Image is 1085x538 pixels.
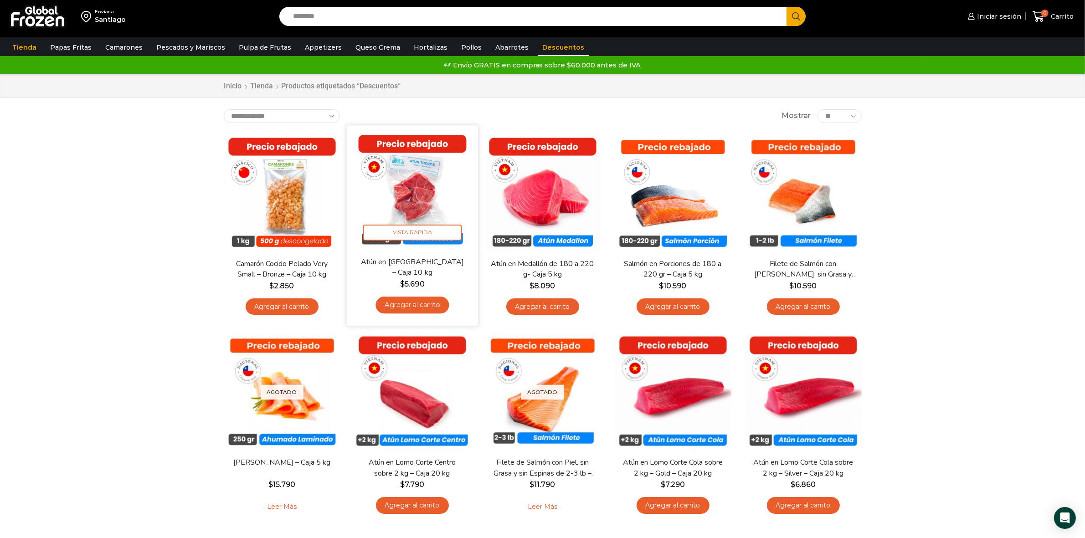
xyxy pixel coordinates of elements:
bdi: 8.090 [530,282,555,290]
a: Agregar al carrito: “Atún en Lomo Corte Cola sobre 2 kg - Silver - Caja 20 kg” [767,497,840,514]
a: Pulpa de Frutas [234,39,296,56]
span: $ [659,282,664,290]
a: Filete de Salmón con Piel, sin Grasa y sin Espinas de 2-3 lb – Premium – Caja 10 kg [490,457,595,478]
span: $ [661,480,665,489]
p: Agotado [521,385,564,400]
h1: Productos etiquetados “Descuentos” [282,82,401,90]
bdi: 7.790 [400,480,424,489]
bdi: 15.790 [268,480,295,489]
a: Atún en Lomo Corte Cola sobre 2 kg – Silver – Caja 20 kg [751,457,855,478]
a: Hortalizas [409,39,452,56]
a: Salmón en Porciones de 180 a 220 gr – Caja 5 kg [620,259,725,280]
a: 0 Carrito [1030,6,1076,27]
span: $ [400,279,405,288]
a: Agregar al carrito: “Atún en Lomo Corte Centro sobre 2 kg - Caja 20 kg” [376,497,449,514]
span: 0 [1041,10,1049,17]
a: Agregar al carrito: “Camarón Cocido Pelado Very Small - Bronze - Caja 10 kg” [246,298,319,315]
a: Atún en [GEOGRAPHIC_DATA] – Caja 10 kg [359,256,465,278]
a: Camarón Cocido Pelado Very Small – Bronze – Caja 10 kg [229,259,334,280]
div: Enviar a [95,9,126,15]
bdi: 2.850 [270,282,294,290]
a: Atún en Lomo Corte Cola sobre 2 kg – Gold – Caja 20 kg [620,457,725,478]
a: Tienda [8,39,41,56]
span: Vista Rápida [363,225,462,241]
a: Agregar al carrito: “Atún en Lomo Corte Cola sobre 2 kg - Gold – Caja 20 kg” [637,497,710,514]
span: $ [791,480,795,489]
bdi: 10.590 [790,282,817,290]
bdi: 6.860 [791,480,816,489]
nav: Breadcrumb [224,81,401,92]
span: Iniciar sesión [975,12,1021,21]
span: $ [530,480,535,489]
a: Agregar al carrito: “Salmón en Porciones de 180 a 220 gr - Caja 5 kg” [637,298,710,315]
a: Tienda [250,81,274,92]
span: $ [400,480,405,489]
span: Carrito [1049,12,1074,21]
a: Atún en Lomo Corte Centro sobre 2 kg – Caja 20 kg [360,457,464,478]
span: $ [790,282,794,290]
bdi: 11.790 [530,480,555,489]
a: Atún en Medallón de 180 a 220 g- Caja 5 kg [490,259,595,280]
a: Agregar al carrito: “Atún en Trozos - Caja 10 kg” [375,297,449,313]
a: Pescados y Mariscos [152,39,230,56]
a: Filete de Salmón con [PERSON_NAME], sin Grasa y sin Espinas 1-2 lb – Caja 10 Kg [751,259,855,280]
a: Camarones [101,39,147,56]
a: Abarrotes [491,39,533,56]
a: Agregar al carrito: “Atún en Medallón de 180 a 220 g- Caja 5 kg” [506,298,579,315]
span: $ [270,282,274,290]
select: Pedido de la tienda [224,109,340,123]
img: address-field-icon.svg [81,9,95,24]
a: Appetizers [300,39,346,56]
a: Leé más sobre “Filete de Salmón con Piel, sin Grasa y sin Espinas de 2-3 lb - Premium - Caja 10 kg” [514,497,571,516]
span: Mostrar [782,111,811,121]
bdi: 10.590 [659,282,687,290]
a: Leé más sobre “Salmón Ahumado Laminado - Caja 5 kg” [253,497,311,516]
a: Iniciar sesión [966,7,1021,26]
a: Inicio [224,81,242,92]
a: Pollos [457,39,486,56]
a: Descuentos [538,39,589,56]
div: Santiago [95,15,126,24]
a: Agregar al carrito: “Filete de Salmón con Piel, sin Grasa y sin Espinas 1-2 lb – Caja 10 Kg” [767,298,840,315]
a: Papas Fritas [46,39,96,56]
span: $ [530,282,535,290]
bdi: 5.690 [400,279,424,288]
a: Queso Crema [351,39,405,56]
button: Search button [787,7,806,26]
bdi: 7.290 [661,480,685,489]
span: $ [268,480,273,489]
a: [PERSON_NAME] – Caja 5 kg [229,457,334,468]
div: Open Intercom Messenger [1054,507,1076,529]
p: Agotado [261,385,303,400]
